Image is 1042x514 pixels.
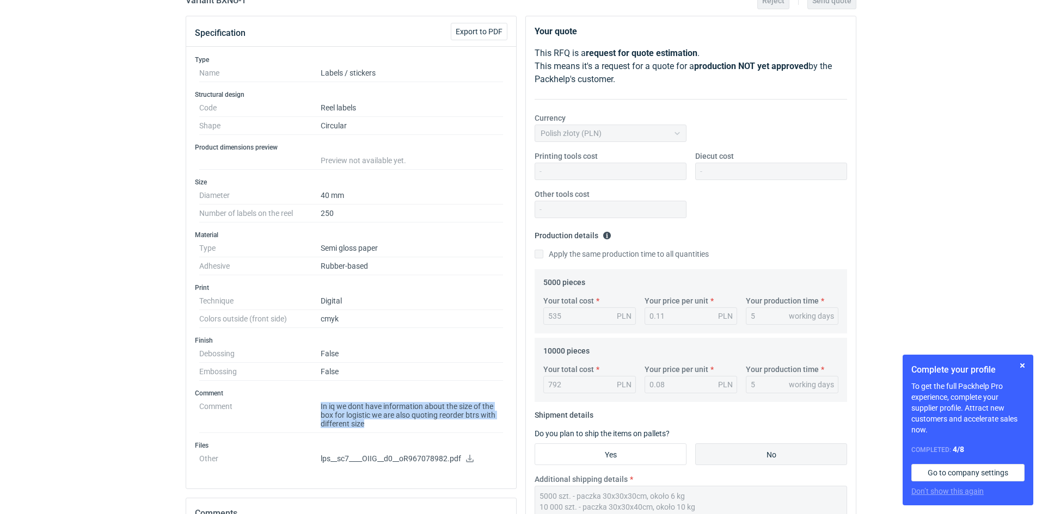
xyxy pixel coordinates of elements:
[321,454,503,464] p: lps__sc7____OIIG__d0__oR967078982.pdf
[195,441,507,450] h3: Files
[199,310,321,328] dt: Colors outside (front side)
[718,311,733,321] div: PLN
[535,429,670,438] label: Do you plan to ship the items on pallets?
[321,363,503,381] dd: False
[535,47,847,86] p: This RFQ is a . This means it's a request for a quote for a by the Packhelp's customer.
[535,26,577,36] strong: Your quote
[199,363,321,381] dt: Embossing
[321,310,503,328] dd: cmyk
[321,398,503,433] dd: In iq we dont have information about the size of the box for logistic we are also quoting reorder...
[199,64,321,82] dt: Name
[321,239,503,257] dd: Semi gloss paper
[321,205,503,222] dd: 250
[199,205,321,222] dt: Number of labels on the reel
[199,398,321,433] dt: Comment
[195,389,507,398] h3: Comment
[199,239,321,257] dt: Type
[535,189,590,200] label: Other tools cost
[789,311,834,321] div: working days
[718,379,733,390] div: PLN
[195,336,507,345] h3: Finish
[321,257,503,275] dd: Rubber-based
[199,450,321,472] dt: Other
[953,445,964,454] strong: 4 / 8
[617,311,632,321] div: PLN
[645,295,708,306] label: Your price per unit
[535,474,628,485] label: Additional shipping details
[535,113,566,123] label: Currency
[199,99,321,117] dt: Code
[535,249,709,259] label: Apply the same production time to all quantities
[535,151,598,162] label: Printing tools cost
[543,364,594,375] label: Your total cost
[535,227,611,240] legend: Production details
[789,379,834,390] div: working days
[195,178,507,187] h3: Size
[199,292,321,310] dt: Technique
[911,464,1025,481] a: Go to company settings
[199,345,321,363] dt: Debossing
[617,379,632,390] div: PLN
[321,64,503,82] dd: Labels / stickers
[451,23,507,40] button: Export to PDF
[456,28,502,35] span: Export to PDF
[535,406,593,419] legend: Shipment details
[321,99,503,117] dd: Reel labels
[199,117,321,135] dt: Shape
[543,274,585,287] legend: 5000 pieces
[195,55,507,64] h3: Type
[195,283,507,292] h3: Print
[195,143,507,152] h3: Product dimensions preview
[911,381,1025,435] p: To get the full Packhelp Pro experience, complete your supplier profile. Attract new customers an...
[321,345,503,363] dd: False
[694,61,808,71] strong: production NOT yet approved
[645,364,708,375] label: Your price per unit
[911,486,984,497] button: Don’t show this again
[1016,359,1029,372] button: Skip for now
[195,20,246,46] button: Specification
[321,292,503,310] dd: Digital
[199,257,321,275] dt: Adhesive
[195,90,507,99] h3: Structural design
[746,295,819,306] label: Your production time
[321,156,406,165] span: Preview not available yet.
[911,363,1025,376] h1: Complete your profile
[543,342,590,355] legend: 10000 pieces
[195,231,507,239] h3: Material
[543,295,594,306] label: Your total cost
[321,117,503,135] dd: Circular
[321,187,503,205] dd: 40 mm
[199,187,321,205] dt: Diameter
[746,364,819,375] label: Your production time
[586,48,697,58] strong: request for quote estimation
[911,444,1025,455] div: Completed:
[695,151,734,162] label: Diecut cost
